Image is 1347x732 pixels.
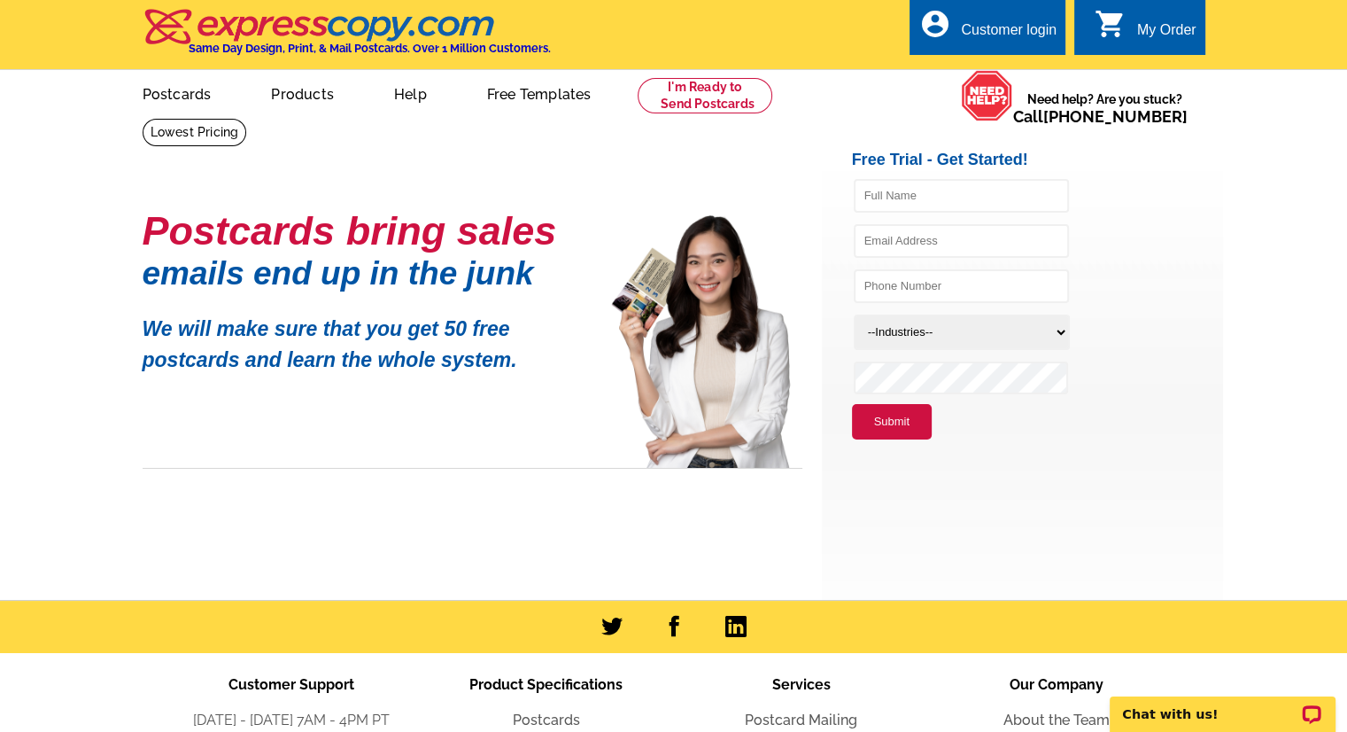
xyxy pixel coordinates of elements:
span: Product Specifications [469,676,623,693]
h1: Postcards bring sales [143,215,585,246]
span: Services [772,676,831,693]
a: About the Team [1003,712,1110,728]
h1: emails end up in the junk [143,264,585,283]
input: Phone Number [854,269,1069,303]
a: Free Templates [459,72,620,113]
a: shopping_cart My Order [1095,19,1196,42]
div: My Order [1137,22,1196,47]
span: Our Company [1010,676,1103,693]
a: Postcards [114,72,240,113]
p: We will make sure that you get 50 free postcards and learn the whole system. [143,300,585,375]
button: Submit [852,404,932,440]
a: Same Day Design, Print, & Mail Postcards. Over 1 Million Customers. [143,21,551,55]
a: Products [243,72,362,113]
li: [DATE] - [DATE] 7AM - 4PM PT [164,710,419,731]
i: shopping_cart [1095,8,1126,40]
input: Email Address [854,224,1069,258]
a: [PHONE_NUMBER] [1043,107,1188,126]
a: Postcard Mailing [745,712,857,728]
a: Help [366,72,455,113]
span: Need help? Are you stuck? [1013,90,1196,126]
img: help [961,70,1013,121]
span: Customer Support [228,676,354,693]
h4: Same Day Design, Print, & Mail Postcards. Over 1 Million Customers. [189,42,551,55]
input: Full Name [854,179,1069,213]
h2: Free Trial - Get Started! [852,151,1223,170]
a: account_circle Customer login [918,19,1057,42]
iframe: LiveChat chat widget [1098,676,1347,732]
span: Call [1013,107,1188,126]
a: Postcards [513,712,580,728]
i: account_circle [918,8,950,40]
div: Customer login [961,22,1057,47]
